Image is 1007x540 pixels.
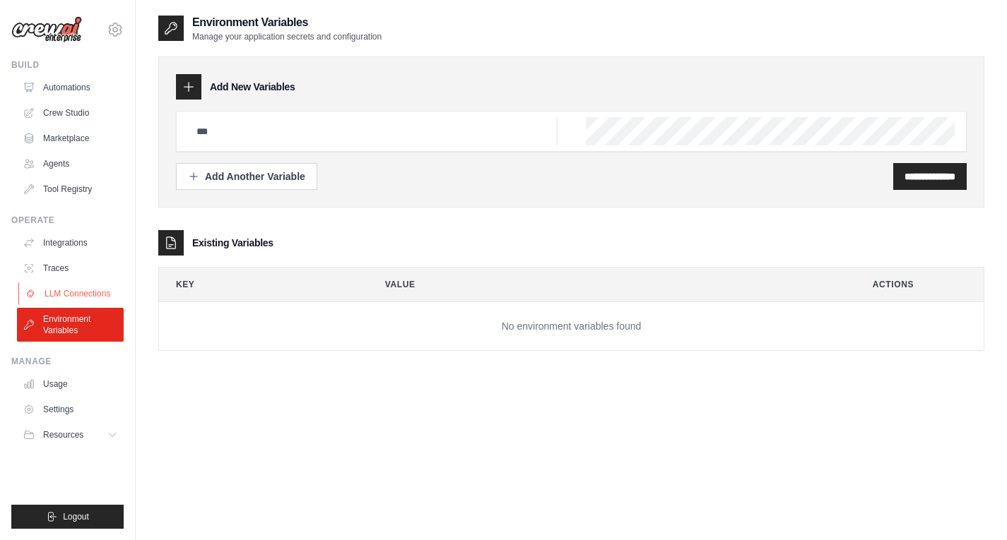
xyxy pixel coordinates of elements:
span: Logout [63,511,89,522]
button: Logout [11,505,124,529]
th: Value [368,268,844,301]
a: Marketplace [17,127,124,150]
a: Settings [17,398,124,421]
a: Integrations [17,232,124,254]
a: LLM Connections [18,282,125,305]
a: Traces [17,257,124,280]
p: Manage your application secrets and configuration [192,31,382,42]
h2: Environment Variables [192,14,382,31]
div: Manage [11,356,124,367]
span: Resources [43,429,83,440]
div: Add Another Variable [188,169,305,184]
h3: Add New Variables [210,80,295,94]
div: Build [11,59,124,71]
th: Key [159,268,357,301]
button: Add Another Variable [176,163,317,190]
a: Tool Registry [17,178,124,200]
td: No environment variables found [159,302,984,351]
h3: Existing Variables [192,236,273,250]
a: Usage [17,373,124,395]
button: Resources [17,424,124,446]
a: Crew Studio [17,102,124,124]
div: Operate [11,215,124,226]
th: Actions [856,268,984,301]
a: Agents [17,152,124,175]
img: Logo [11,16,82,43]
a: Automations [17,76,124,99]
a: Environment Variables [17,308,124,342]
